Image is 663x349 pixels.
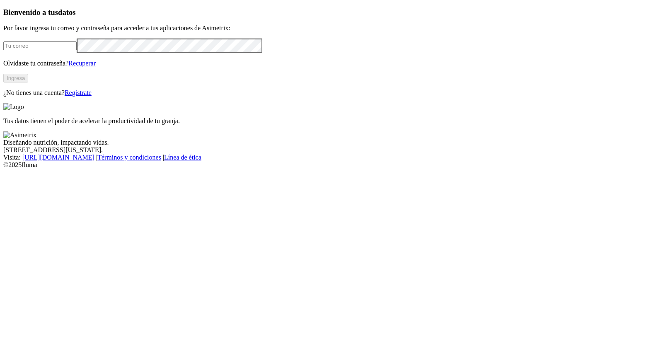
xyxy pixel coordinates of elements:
div: Visita : | | [3,154,660,161]
span: datos [58,8,76,17]
a: Regístrate [65,89,92,96]
button: Ingresa [3,74,28,82]
div: [STREET_ADDRESS][US_STATE]. [3,146,660,154]
a: Términos y condiciones [97,154,161,161]
div: Diseñando nutrición, impactando vidas. [3,139,660,146]
p: Olvidaste tu contraseña? [3,60,660,67]
a: Recuperar [68,60,96,67]
p: ¿No tienes una cuenta? [3,89,660,97]
a: [URL][DOMAIN_NAME] [22,154,94,161]
p: Tus datos tienen el poder de acelerar la productividad de tu granja. [3,117,660,125]
p: Por favor ingresa tu correo y contraseña para acceder a tus aplicaciones de Asimetrix: [3,24,660,32]
div: © 2025 Iluma [3,161,660,169]
h3: Bienvenido a tus [3,8,660,17]
img: Asimetrix [3,131,36,139]
img: Logo [3,103,24,111]
input: Tu correo [3,41,77,50]
a: Línea de ética [164,154,201,161]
